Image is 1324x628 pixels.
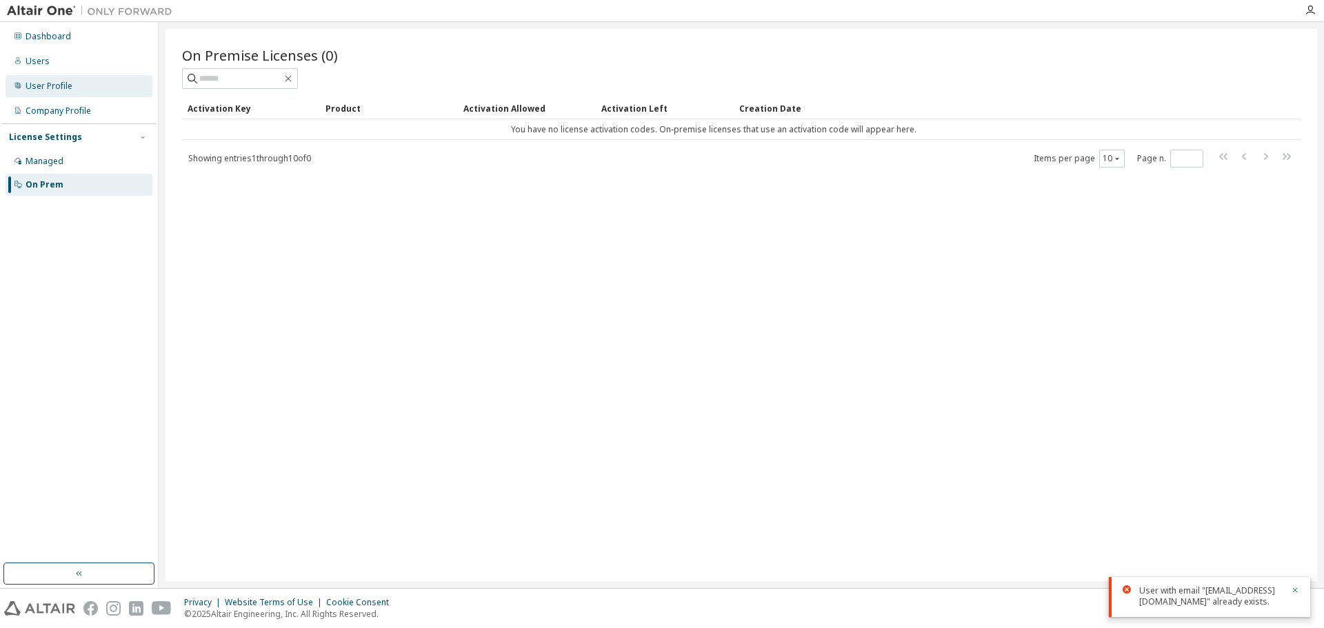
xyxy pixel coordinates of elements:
div: User with email "[EMAIL_ADDRESS][DOMAIN_NAME]" already exists. [1139,585,1283,607]
img: facebook.svg [83,601,98,616]
div: Cookie Consent [326,597,397,608]
td: You have no license activation codes. On-premise licenses that use an activation code will appear... [182,119,1245,140]
div: User Profile [26,81,72,92]
div: Company Profile [26,105,91,117]
div: Privacy [184,597,225,608]
span: Showing entries 1 through 10 of 0 [188,152,311,164]
img: instagram.svg [106,601,121,616]
div: Managed [26,156,63,167]
div: Product [325,97,452,119]
span: Page n. [1137,150,1203,168]
img: Altair One [7,4,179,18]
img: linkedin.svg [129,601,143,616]
div: Website Terms of Use [225,597,326,608]
p: © 2025 Altair Engineering, Inc. All Rights Reserved. [184,608,397,620]
img: youtube.svg [152,601,172,616]
img: altair_logo.svg [4,601,75,616]
div: Activation Key [188,97,314,119]
div: Dashboard [26,31,71,42]
div: Activation Allowed [463,97,590,119]
div: Creation Date [739,97,1240,119]
div: Activation Left [601,97,728,119]
div: On Prem [26,179,63,190]
div: Users [26,56,50,67]
button: 10 [1103,153,1121,164]
span: On Premise Licenses (0) [182,45,338,65]
div: License Settings [9,132,82,143]
span: Items per page [1034,150,1125,168]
